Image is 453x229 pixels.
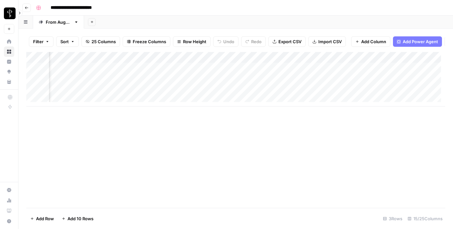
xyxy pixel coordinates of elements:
[4,46,14,57] a: Browse
[403,38,438,45] span: Add Power Agent
[308,36,346,47] button: Import CSV
[4,36,14,47] a: Home
[223,38,234,45] span: Undo
[29,36,54,47] button: Filter
[56,36,79,47] button: Sort
[183,38,206,45] span: Row Height
[251,38,262,45] span: Redo
[241,36,266,47] button: Redo
[351,36,390,47] button: Add Column
[268,36,306,47] button: Export CSV
[36,215,54,222] span: Add Row
[405,213,445,224] div: 15/25 Columns
[4,185,14,195] a: Settings
[4,195,14,206] a: Usage
[4,216,14,226] button: Help + Support
[4,5,14,21] button: Workspace: LP Production Workloads
[173,36,211,47] button: Row Height
[58,213,97,224] button: Add 10 Rows
[4,67,14,77] a: Opportunities
[46,19,71,25] div: From [DATE]
[278,38,301,45] span: Export CSV
[318,38,342,45] span: Import CSV
[60,38,69,45] span: Sort
[133,38,166,45] span: Freeze Columns
[67,215,93,222] span: Add 10 Rows
[4,7,16,19] img: LP Production Workloads Logo
[92,38,116,45] span: 25 Columns
[33,38,43,45] span: Filter
[213,36,239,47] button: Undo
[4,206,14,216] a: Learning Hub
[26,213,58,224] button: Add Row
[33,16,84,29] a: From [DATE]
[4,57,14,67] a: Insights
[4,77,14,87] a: Your Data
[380,213,405,224] div: 3 Rows
[123,36,170,47] button: Freeze Columns
[361,38,386,45] span: Add Column
[81,36,120,47] button: 25 Columns
[393,36,442,47] button: Add Power Agent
